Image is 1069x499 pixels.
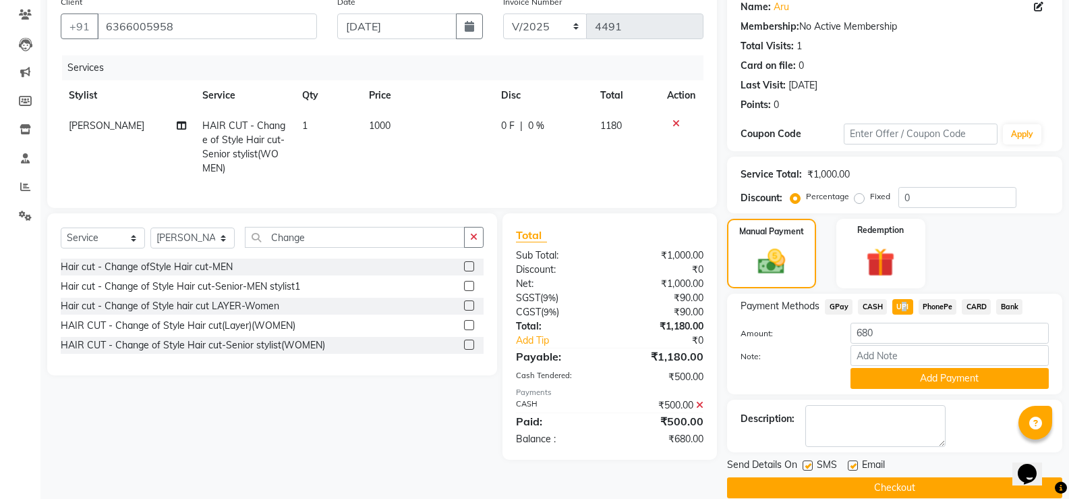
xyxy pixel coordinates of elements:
button: Add Payment [850,368,1049,389]
th: Action [659,80,703,111]
div: 1 [797,39,802,53]
div: ₹90.00 [610,291,714,305]
div: ₹500.00 [610,370,714,384]
span: PhonePe [919,299,957,315]
span: 9% [543,292,556,303]
span: Payment Methods [741,299,819,313]
img: _gift.svg [857,244,904,280]
div: ₹0 [627,334,714,348]
span: CASH [858,299,887,315]
div: Paid: [506,413,610,429]
div: Services [62,55,714,80]
div: Payable: [506,348,610,365]
span: 0 % [528,119,544,133]
span: 9% [544,307,556,317]
div: Coupon Code [741,127,843,141]
input: Add Note [850,345,1049,366]
a: Add Tip [506,334,627,348]
div: ₹1,000.00 [610,248,714,263]
div: Balance : [506,432,610,446]
label: Amount: [730,327,840,340]
div: Hair cut - Change of Style hair cut LAYER-Women [61,299,279,313]
div: Hair cut - Change of Style Hair cut-Senior-MEN stylist1 [61,280,300,294]
div: Payments [516,387,703,398]
div: ₹1,180.00 [610,319,714,334]
div: Net: [506,277,610,291]
div: CASH [506,398,610,413]
label: Redemption [857,224,904,236]
th: Total [592,80,659,111]
input: Search or Scan [245,227,465,248]
div: Total: [506,319,610,334]
div: No Active Membership [741,20,1049,34]
div: Membership: [741,20,799,34]
div: Discount: [741,191,782,205]
div: Hair cut - Change ofStyle Hair cut-MEN [61,260,233,274]
th: Service [194,80,294,111]
div: 0 [799,59,804,73]
span: CARD [962,299,991,315]
span: CGST [516,306,541,318]
label: Note: [730,350,840,363]
img: _cash.svg [749,246,794,278]
label: Manual Payment [739,226,804,238]
span: SGST [516,292,540,304]
span: 1 [302,120,308,132]
span: Send Details On [727,458,797,475]
div: [DATE] [788,78,817,93]
button: +91 [61,14,98,39]
div: 0 [774,98,779,112]
span: SMS [817,458,837,475]
div: ( ) [506,291,610,305]
div: Service Total: [741,167,802,182]
input: Search by Name/Mobile/Email/Code [97,14,317,39]
div: Last Visit: [741,78,786,93]
span: 1000 [369,120,391,132]
span: Email [862,458,885,475]
iframe: chat widget [1012,445,1056,485]
span: Bank [996,299,1022,315]
div: ₹680.00 [610,432,714,446]
div: Points: [741,98,771,112]
span: 1180 [600,120,622,132]
div: Discount: [506,263,610,277]
div: Cash Tendered: [506,370,610,384]
div: ( ) [506,305,610,319]
span: 0 F [501,119,515,133]
div: ₹500.00 [610,398,714,413]
th: Qty [294,80,361,111]
div: ₹1,000.00 [807,167,850,182]
div: ₹1,000.00 [610,277,714,291]
th: Stylist [61,80,194,111]
div: ₹0 [610,263,714,277]
th: Price [361,80,493,111]
span: [PERSON_NAME] [69,120,144,132]
span: | [520,119,523,133]
span: HAIR CUT - Change of Style Hair cut-Senior stylist(WOMEN) [202,120,285,174]
div: Total Visits: [741,39,794,53]
input: Enter Offer / Coupon Code [844,124,998,145]
span: GPay [825,299,853,315]
div: ₹500.00 [610,413,714,429]
div: ₹90.00 [610,305,714,319]
div: Card on file: [741,59,796,73]
button: Checkout [727,477,1062,498]
span: Total [516,228,547,242]
th: Disc [493,80,593,111]
button: Apply [1003,124,1041,145]
div: ₹1,180.00 [610,348,714,365]
div: HAIR CUT - Change of Style Hair cut-Senior stylist(WOMEN) [61,338,325,352]
input: Amount [850,323,1049,344]
div: Sub Total: [506,248,610,263]
div: Description: [741,412,794,426]
label: Fixed [870,190,890,203]
span: UPI [892,299,913,315]
div: HAIR CUT - Change of Style Hair cut(Layer)(WOMEN) [61,319,295,333]
label: Percentage [806,190,849,203]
